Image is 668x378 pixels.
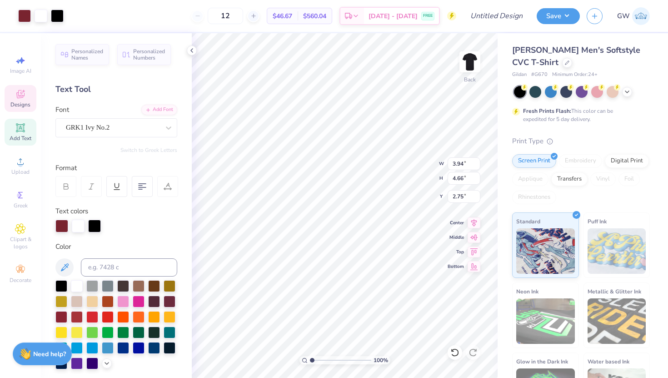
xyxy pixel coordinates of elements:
img: Metallic & Glitter Ink [588,298,646,344]
label: Font [55,105,69,115]
span: Personalized Names [71,48,104,61]
span: Decorate [10,277,31,284]
div: Transfers [551,172,588,186]
a: GW [617,7,650,25]
span: [PERSON_NAME] Men's Softstyle CVC T-Shirt [512,45,640,68]
label: Text colors [55,206,88,217]
span: Neon Ink [516,287,538,296]
span: Puff Ink [588,217,607,226]
span: Middle [448,234,464,241]
span: $560.04 [303,11,326,21]
div: Add Font [141,105,177,115]
input: e.g. 7428 c [81,258,177,277]
div: Foil [618,172,640,186]
span: Gildan [512,71,527,79]
div: Digital Print [605,154,649,168]
img: Back [461,53,479,71]
div: Screen Print [512,154,556,168]
div: Rhinestones [512,191,556,204]
div: Color [55,242,177,252]
span: 100 % [374,356,388,364]
img: Puff Ink [588,228,646,274]
input: – – [208,8,243,24]
span: Standard [516,217,540,226]
span: Water based Ink [588,357,629,366]
div: Back [464,76,476,84]
span: $46.67 [273,11,292,21]
span: Greek [14,202,28,209]
img: Standard [516,228,575,274]
span: Personalized Numbers [133,48,165,61]
input: Untitled Design [463,7,530,25]
img: Gray Willits [632,7,650,25]
span: [DATE] - [DATE] [369,11,418,21]
div: Applique [512,172,548,186]
span: Designs [10,101,30,108]
div: Text Tool [55,83,177,96]
img: Neon Ink [516,298,575,344]
div: Vinyl [590,172,616,186]
span: Glow in the Dark Ink [516,357,568,366]
span: Top [448,249,464,255]
span: Metallic & Glitter Ink [588,287,641,296]
div: Print Type [512,136,650,146]
span: Upload [11,168,30,176]
div: This color can be expedited for 5 day delivery. [523,107,635,123]
strong: Fresh Prints Flash: [523,107,571,115]
span: Bottom [448,263,464,270]
button: Switch to Greek Letters [120,146,177,154]
span: Add Text [10,135,31,142]
div: Format [55,163,178,173]
div: Embroidery [559,154,602,168]
span: Center [448,220,464,226]
span: GW [617,11,630,21]
span: Clipart & logos [5,236,36,250]
span: Minimum Order: 24 + [552,71,598,79]
span: FREE [423,13,433,19]
button: Save [537,8,580,24]
strong: Need help? [33,350,66,358]
span: # G670 [531,71,548,79]
span: Image AI [10,67,31,75]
